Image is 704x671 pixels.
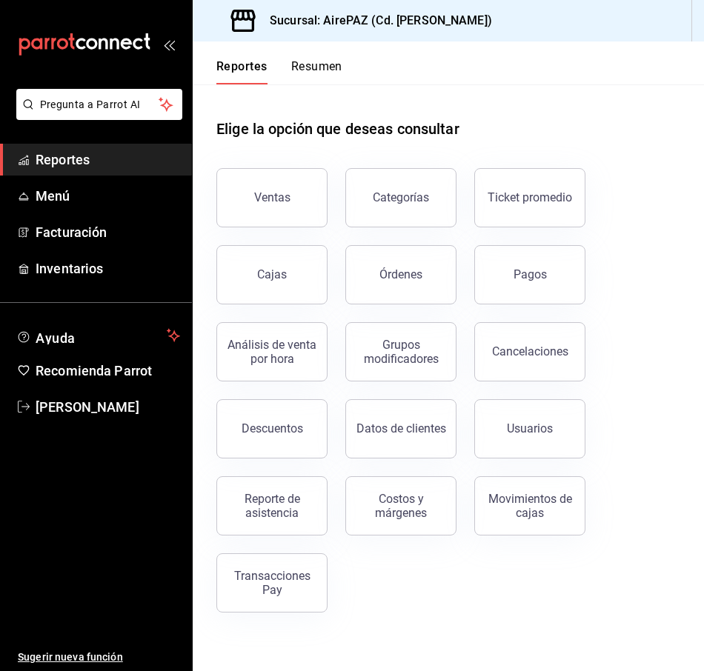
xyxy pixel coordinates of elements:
[226,492,318,520] div: Reporte de asistencia
[226,338,318,366] div: Análisis de venta por hora
[474,245,585,304] button: Pagos
[291,59,342,84] button: Resumen
[216,118,459,140] h1: Elige la opción que deseas consultar
[492,344,568,358] div: Cancelaciones
[474,322,585,381] button: Cancelaciones
[484,492,576,520] div: Movimientos de cajas
[355,492,447,520] div: Costos y márgenes
[36,361,180,381] span: Recomienda Parrot
[373,190,429,204] div: Categorías
[345,476,456,535] button: Costos y márgenes
[36,150,180,170] span: Reportes
[36,258,180,278] span: Inventarios
[216,322,328,381] button: Análisis de venta por hora
[36,327,161,344] span: Ayuda
[36,186,180,206] span: Menú
[345,168,456,227] button: Categorías
[18,650,180,665] span: Sugerir nueva función
[514,267,547,281] div: Pagos
[242,421,303,435] div: Descuentos
[474,476,585,535] button: Movimientos de cajas
[345,399,456,458] button: Datos de clientes
[379,267,422,281] div: Órdenes
[507,421,553,435] div: Usuarios
[216,59,268,84] button: Reportes
[36,397,180,417] span: [PERSON_NAME]
[40,97,159,113] span: Pregunta a Parrot AI
[216,553,328,612] button: Transacciones Pay
[36,222,180,242] span: Facturación
[216,59,342,84] div: navigation tabs
[474,399,585,458] button: Usuarios
[216,245,328,304] button: Cajas
[16,89,182,120] button: Pregunta a Parrot AI
[488,190,572,204] div: Ticket promedio
[254,190,290,204] div: Ventas
[257,267,287,281] div: Cajas
[355,338,447,366] div: Grupos modificadores
[356,421,446,435] div: Datos de clientes
[10,107,182,123] a: Pregunta a Parrot AI
[163,39,175,50] button: open_drawer_menu
[216,476,328,535] button: Reporte de asistencia
[345,245,456,304] button: Órdenes
[216,399,328,458] button: Descuentos
[345,322,456,381] button: Grupos modificadores
[226,569,318,597] div: Transacciones Pay
[474,168,585,227] button: Ticket promedio
[258,12,492,30] h3: Sucursal: AirePAZ (Cd. [PERSON_NAME])
[216,168,328,227] button: Ventas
